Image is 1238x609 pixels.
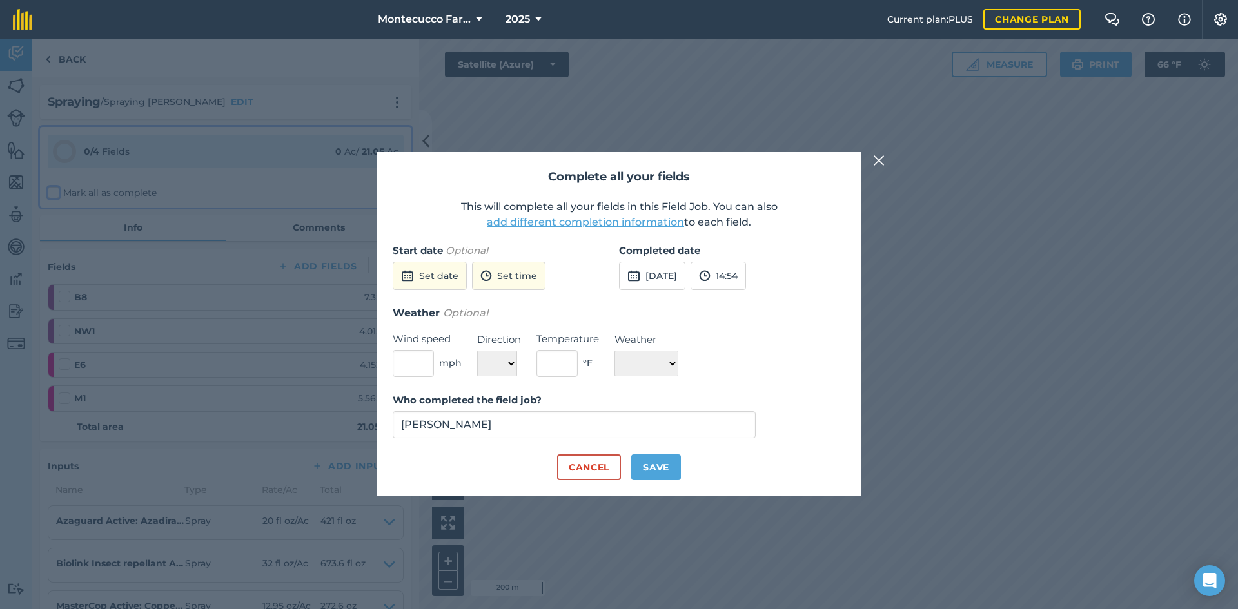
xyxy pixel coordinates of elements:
span: ° F [583,356,593,370]
span: Montecucco Farms ORGANIC [378,12,471,27]
label: Weather [614,332,678,347]
button: add different completion information [487,215,684,230]
img: A question mark icon [1141,13,1156,26]
button: Set time [472,262,545,290]
span: 2025 [506,12,530,27]
img: svg+xml;base64,PD94bWwgdmVyc2lvbj0iMS4wIiBlbmNvZGluZz0idXRmLTgiPz4KPCEtLSBHZW5lcmF0b3I6IEFkb2JlIE... [401,268,414,284]
button: [DATE] [619,262,685,290]
label: Temperature [536,331,599,347]
span: mph [439,356,462,370]
p: This will complete all your fields in this Field Job. You can also to each field. [393,199,845,230]
h2: Complete all your fields [393,168,845,186]
button: 14:54 [691,262,746,290]
a: Change plan [983,9,1081,30]
em: Optional [443,307,488,319]
label: Wind speed [393,331,462,347]
button: Save [631,454,681,480]
img: svg+xml;base64,PD94bWwgdmVyc2lvbj0iMS4wIiBlbmNvZGluZz0idXRmLTgiPz4KPCEtLSBHZW5lcmF0b3I6IEFkb2JlIE... [480,268,492,284]
button: Cancel [557,454,621,480]
strong: Start date [393,244,443,256]
em: Optional [446,244,488,256]
img: svg+xml;base64,PHN2ZyB4bWxucz0iaHR0cDovL3d3dy53My5vcmcvMjAwMC9zdmciIHdpZHRoPSIxNyIgaGVpZ2h0PSIxNy... [1178,12,1191,27]
h3: Weather [393,305,845,322]
span: Current plan : PLUS [887,12,973,26]
img: Two speech bubbles overlapping with the left bubble in the forefront [1105,13,1120,26]
img: svg+xml;base64,PD94bWwgdmVyc2lvbj0iMS4wIiBlbmNvZGluZz0idXRmLTgiPz4KPCEtLSBHZW5lcmF0b3I6IEFkb2JlIE... [699,268,711,284]
button: Set date [393,262,467,290]
strong: Who completed the field job? [393,394,542,406]
div: Open Intercom Messenger [1194,565,1225,596]
label: Direction [477,332,521,347]
img: fieldmargin Logo [13,9,32,30]
img: A cog icon [1213,13,1228,26]
img: svg+xml;base64,PHN2ZyB4bWxucz0iaHR0cDovL3d3dy53My5vcmcvMjAwMC9zdmciIHdpZHRoPSIyMiIgaGVpZ2h0PSIzMC... [873,153,885,168]
strong: Completed date [619,244,700,256]
img: svg+xml;base64,PD94bWwgdmVyc2lvbj0iMS4wIiBlbmNvZGluZz0idXRmLTgiPz4KPCEtLSBHZW5lcmF0b3I6IEFkb2JlIE... [627,268,640,284]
